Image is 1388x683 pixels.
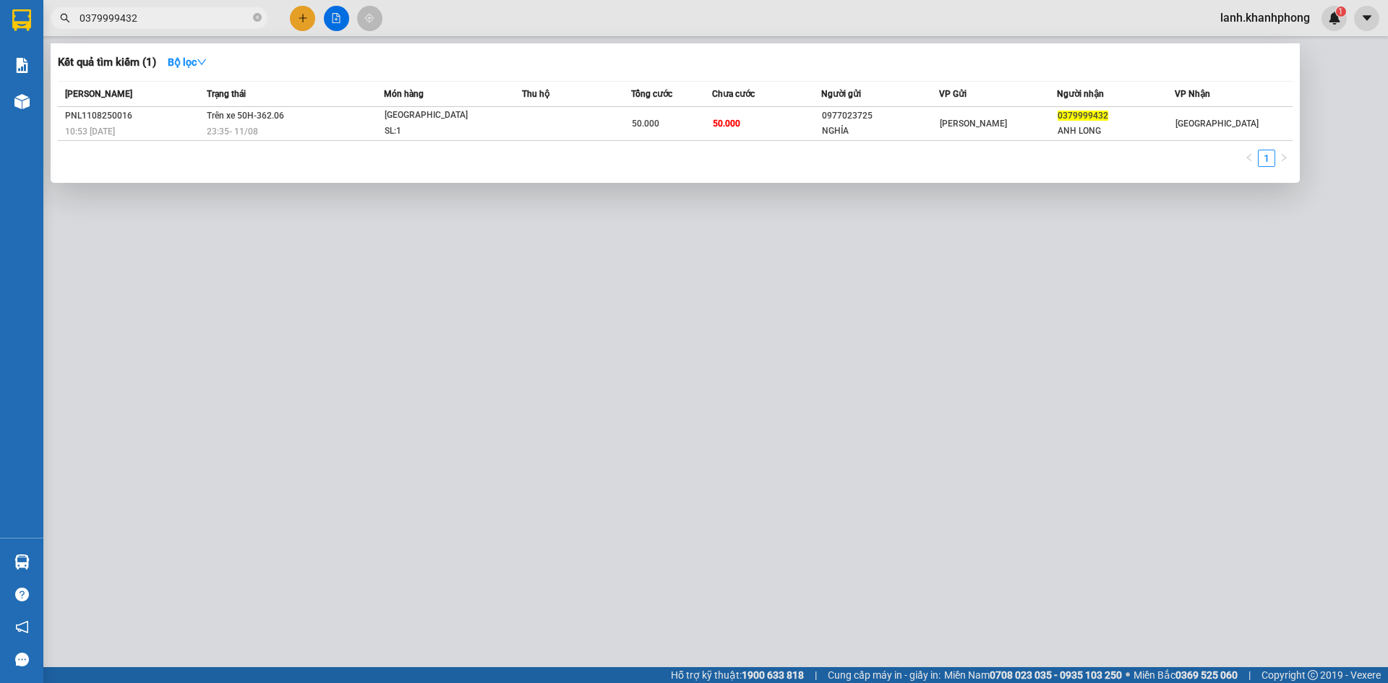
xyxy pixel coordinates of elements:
a: 1 [1259,150,1275,166]
span: Người gửi [821,89,861,99]
span: VP Gửi [939,89,967,99]
div: PNL1108250016 [65,108,202,124]
span: VP Nhận [1175,89,1210,99]
button: Bộ lọcdown [156,51,218,74]
img: warehouse-icon [14,94,30,109]
div: ANH LONG [1058,124,1174,139]
div: 0977023725 [822,108,938,124]
span: [PERSON_NAME] [940,119,1007,129]
li: Previous Page [1241,150,1258,167]
span: notification [15,620,29,634]
button: right [1275,150,1293,167]
strong: Bộ lọc [168,56,207,68]
h3: Kết quả tìm kiếm ( 1 ) [58,55,156,70]
span: Thu hộ [522,89,549,99]
span: [PERSON_NAME] [65,89,132,99]
span: 50.000 [713,119,740,129]
span: Món hàng [384,89,424,99]
span: right [1280,153,1288,162]
li: Next Page [1275,150,1293,167]
div: NGHỈA [822,124,938,139]
div: SL: 1 [385,124,493,139]
span: 0379999432 [1058,111,1108,121]
span: close-circle [253,12,262,25]
input: Tìm tên, số ĐT hoặc mã đơn [80,10,250,26]
span: search [60,13,70,23]
img: solution-icon [14,58,30,73]
button: left [1241,150,1258,167]
img: logo-vxr [12,9,31,31]
span: Người nhận [1057,89,1104,99]
span: close-circle [253,13,262,22]
span: [GEOGRAPHIC_DATA] [1175,119,1259,129]
span: 50.000 [632,119,659,129]
span: message [15,653,29,666]
li: 1 [1258,150,1275,167]
span: 23:35 - 11/08 [207,126,258,137]
span: Tổng cước [631,89,672,99]
span: question-circle [15,588,29,601]
span: 10:53 [DATE] [65,126,115,137]
span: Trên xe 50H-362.06 [207,111,284,121]
div: [GEOGRAPHIC_DATA] [385,108,493,124]
span: down [197,57,207,67]
span: left [1245,153,1254,162]
span: Chưa cước [712,89,755,99]
img: warehouse-icon [14,554,30,570]
span: Trạng thái [207,89,246,99]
